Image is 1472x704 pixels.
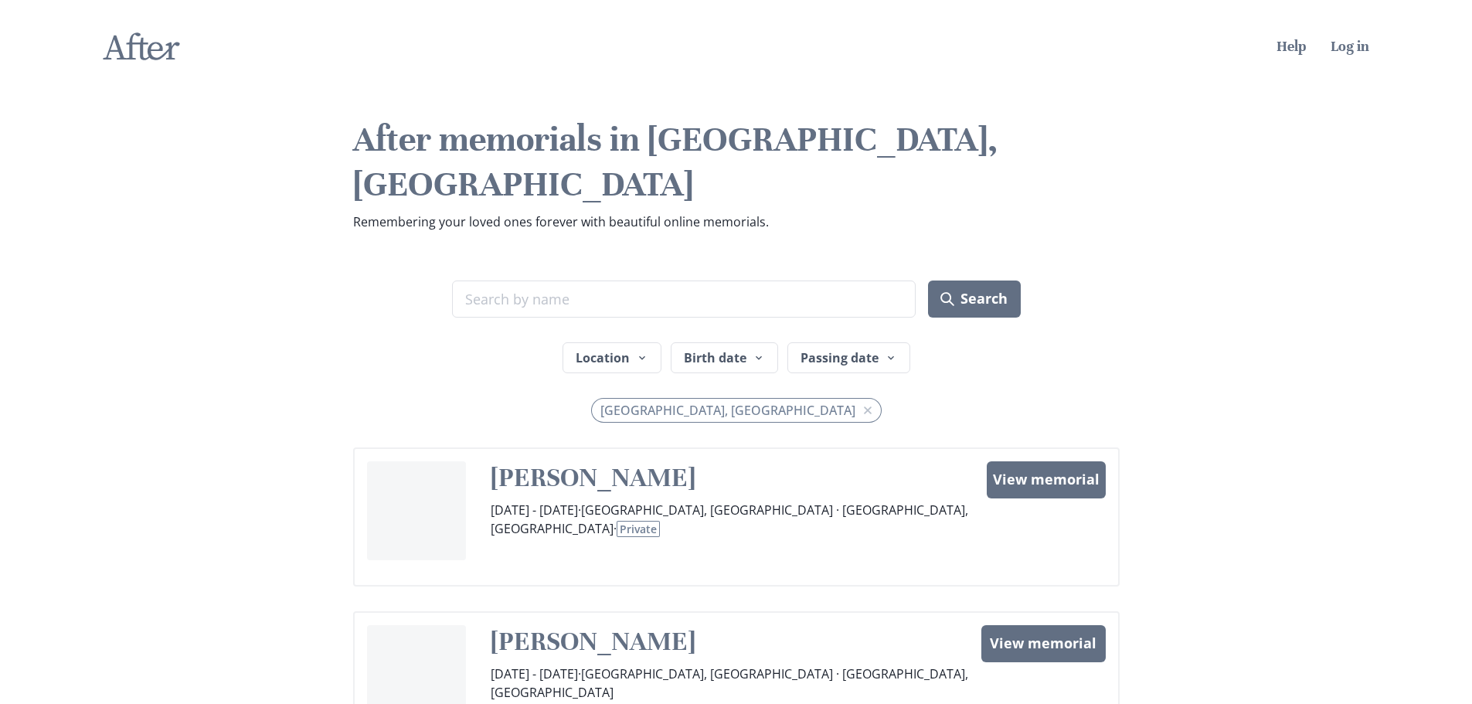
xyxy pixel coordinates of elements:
button: Location [563,342,661,373]
a: [PERSON_NAME] [491,461,695,494]
span: [GEOGRAPHIC_DATA], [GEOGRAPHIC_DATA] · [GEOGRAPHIC_DATA], [GEOGRAPHIC_DATA] [491,665,968,701]
a: [PERSON_NAME] [491,625,695,658]
button: Passing date [787,342,910,373]
ul: Active filters [452,398,1021,423]
h1: After memorials in [GEOGRAPHIC_DATA], [GEOGRAPHIC_DATA] [353,117,1120,206]
button: Search [928,281,1020,318]
a: Help [1277,37,1306,55]
a: View memorial [987,461,1105,498]
span: Private [617,521,660,537]
button: Birth date [671,342,778,373]
button: Remove filter [860,403,875,418]
span: [GEOGRAPHIC_DATA], [GEOGRAPHIC_DATA] · [GEOGRAPHIC_DATA], [GEOGRAPHIC_DATA] [491,502,968,537]
p: Remembering your loved ones forever with beautiful online memorials. [353,213,1120,231]
span: [GEOGRAPHIC_DATA], [GEOGRAPHIC_DATA] [600,403,855,418]
input: Search term [452,281,916,318]
a: View memorial [981,625,1105,662]
a: Log in [1331,37,1369,55]
p: [DATE] - [DATE] · · [491,501,988,538]
p: [DATE] - [DATE] · [491,665,982,702]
